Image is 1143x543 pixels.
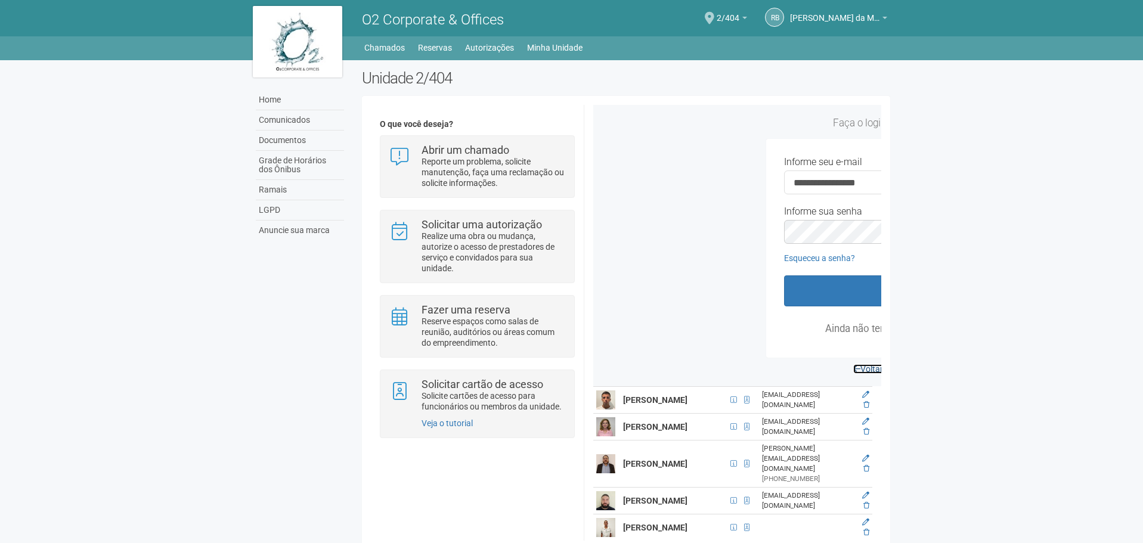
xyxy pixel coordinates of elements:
[784,323,1058,334] p: Ainda não tem cadastro?
[766,93,1076,130] h2: Bem-vindo
[784,253,855,263] a: Esqueceu a senha?
[762,417,854,437] div: [EMAIL_ADDRESS][DOMAIN_NAME]
[863,401,869,409] a: Excluir membro
[256,110,344,131] a: Comunicados
[862,518,869,526] a: Editar membro
[863,464,869,473] a: Excluir membro
[389,305,565,348] a: Fazer uma reserva Reserve espaços como salas de reunião, auditórios ou áreas comum do empreendime...
[362,69,891,87] h2: Unidade 2/404
[422,231,565,274] p: Realize uma obra ou mudança, autorize o acesso de prestadores de serviço e convidados para sua un...
[862,390,869,399] a: Editar membro
[623,523,687,532] strong: [PERSON_NAME]
[623,459,687,468] strong: [PERSON_NAME]
[853,364,989,374] a: Voltar para O2 Corporate & Offices
[784,157,862,167] label: Informe seu e-mail
[623,395,687,405] strong: [PERSON_NAME]
[717,15,747,24] a: 2/404
[253,6,342,77] img: logo.jpg
[790,2,879,23] span: Raul Barrozo da Motta Junior
[762,474,854,484] div: [PHONE_NUMBER]
[766,117,1076,130] small: Faça o login para acessar
[784,206,862,217] label: Informe sua senha
[256,180,344,200] a: Ramais
[862,454,869,463] a: Editar membro
[422,378,543,390] strong: Solicitar cartão de acesso
[717,2,739,23] span: 2/404
[380,120,575,129] h4: O que você deseja?
[422,418,473,428] a: Veja o tutorial
[862,417,869,426] a: Editar membro
[762,443,854,474] div: [PERSON_NAME][EMAIL_ADDRESS][DOMAIN_NAME]
[256,131,344,151] a: Documentos
[596,454,615,473] img: user.png
[596,390,615,409] img: user.png
[863,427,869,436] a: Excluir membro
[762,390,854,410] div: [EMAIL_ADDRESS][DOMAIN_NAME]
[790,15,887,24] a: [PERSON_NAME] da Motta Junior
[422,156,565,188] p: Reporte um problema, solicite manutenção, faça uma reclamação ou solicite informações.
[862,491,869,499] a: Editar membro
[256,200,344,221] a: LGPD
[762,491,854,511] div: [EMAIL_ADDRESS][DOMAIN_NAME]
[863,501,869,510] a: Excluir membro
[863,528,869,536] a: Excluir membro
[256,221,344,240] a: Anuncie sua marca
[596,491,615,510] img: user.png
[422,316,565,348] p: Reserve espaços como salas de reunião, auditórios ou áreas comum do empreendimento.
[422,390,565,412] p: Solicite cartões de acesso para funcionários ou membros da unidade.
[623,422,687,432] strong: [PERSON_NAME]
[389,219,565,274] a: Solicitar uma autorização Realize uma obra ou mudança, autorize o acesso de prestadores de serviç...
[422,144,509,156] strong: Abrir um chamado
[364,39,405,56] a: Chamados
[465,39,514,56] a: Autorizações
[422,303,510,316] strong: Fazer uma reserva
[256,90,344,110] a: Home
[623,496,687,505] strong: [PERSON_NAME]
[596,417,615,436] img: user.png
[596,518,615,537] img: user.png
[418,39,452,56] a: Reservas
[389,379,565,412] a: Solicitar cartão de acesso Solicite cartões de acesso para funcionários ou membros da unidade.
[362,11,504,28] span: O2 Corporate & Offices
[765,8,784,27] a: RB
[422,218,542,231] strong: Solicitar uma autorização
[256,151,344,180] a: Grade de Horários dos Ônibus
[527,39,583,56] a: Minha Unidade
[389,145,565,188] a: Abrir um chamado Reporte um problema, solicite manutenção, faça uma reclamação ou solicite inform...
[784,275,1058,306] button: Entrar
